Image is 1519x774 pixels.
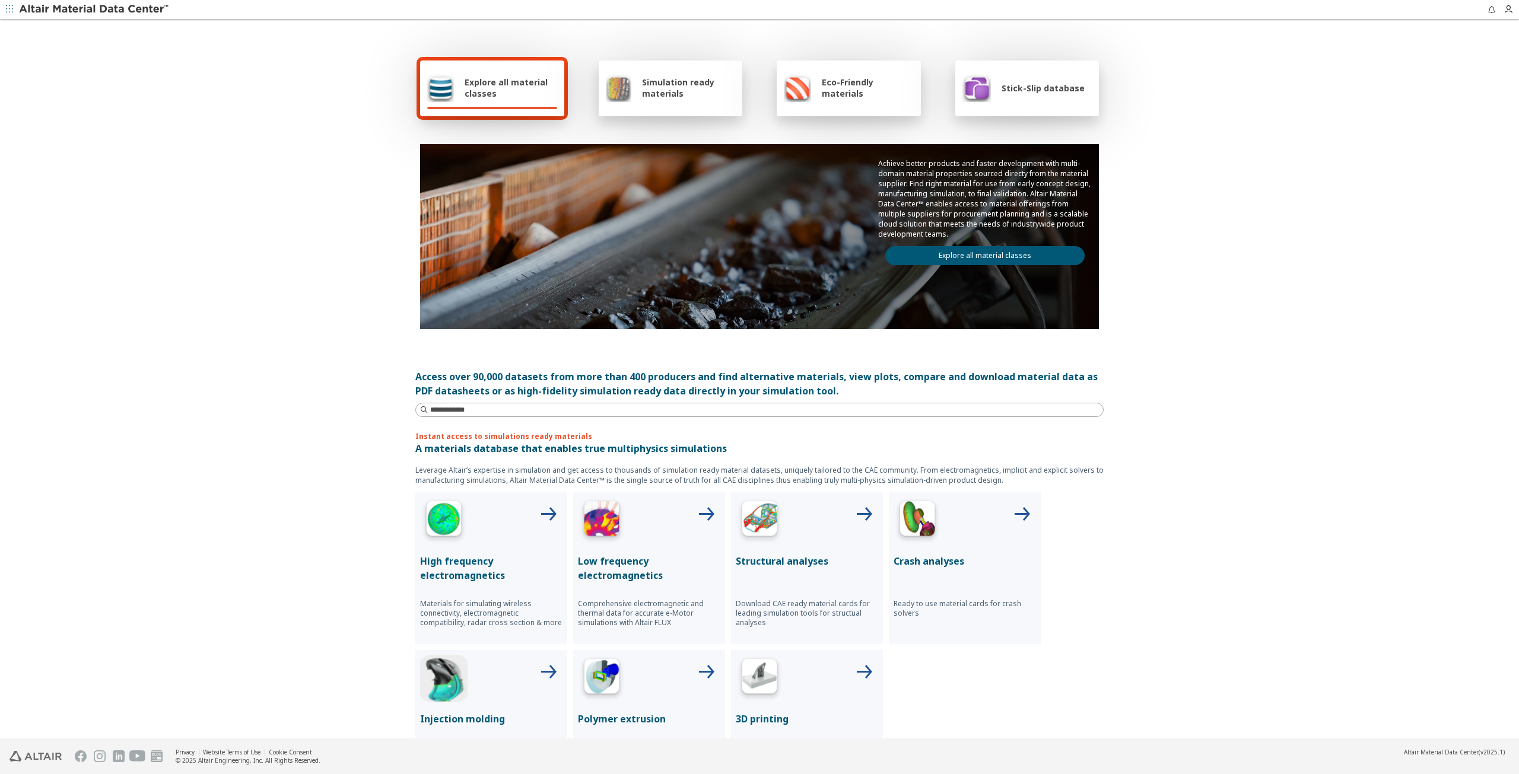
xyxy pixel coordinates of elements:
[415,370,1104,398] div: Access over 90,000 datasets from more than 400 producers and find alternative materials, view plo...
[878,158,1092,239] p: Achieve better products and faster development with multi-domain material properties sourced dire...
[736,712,878,726] p: 3D printing
[894,554,1036,568] p: Crash analyses
[578,599,720,628] p: Comprehensive electromagnetic and thermal data for accurate e-Motor simulations with Altair FLUX
[889,492,1041,644] button: Crash Analyses IconCrash analysesReady to use material cards for crash solvers
[894,497,941,544] img: Crash Analyses Icon
[176,748,195,756] a: Privacy
[420,554,563,582] p: High frequency electromagnetics
[578,712,720,726] p: Polymer extrusion
[736,497,783,544] img: Structural Analyses Icon
[736,599,878,628] p: Download CAE ready material cards for leading simulation tools for structual analyses
[578,655,625,702] img: Polymer Extrusion Icon
[962,74,991,102] img: Stick-Slip database
[606,74,631,102] img: Simulation ready materials
[19,4,170,15] img: Altair Material Data Center
[1404,748,1479,756] span: Altair Material Data Center
[731,492,883,644] button: Structural Analyses IconStructural analysesDownload CAE ready material cards for leading simulati...
[885,246,1085,265] a: Explore all material classes
[465,77,557,99] span: Explore all material classes
[415,441,1104,456] p: A materials database that enables true multiphysics simulations
[642,77,735,99] span: Simulation ready materials
[415,431,1104,441] p: Instant access to simulations ready materials
[420,497,468,544] img: High Frequency Icon
[269,748,312,756] a: Cookie Consent
[9,751,62,762] img: Altair Engineering
[1002,82,1085,94] span: Stick-Slip database
[203,748,260,756] a: Website Terms of Use
[420,599,563,628] p: Materials for simulating wireless connectivity, electromagnetic compatibility, radar cross sectio...
[736,655,783,702] img: 3D Printing Icon
[822,77,913,99] span: Eco-Friendly materials
[420,712,563,726] p: Injection molding
[578,497,625,544] img: Low Frequency Icon
[578,554,720,582] p: Low frequency electromagnetics
[894,599,1036,618] p: Ready to use material cards for crash solvers
[415,492,567,644] button: High Frequency IconHigh frequency electromagneticsMaterials for simulating wireless connectivity,...
[427,74,454,102] img: Explore all material classes
[176,756,320,765] div: © 2025 Altair Engineering, Inc. All Rights Reserved.
[415,465,1104,485] p: Leverage Altair’s expertise in simulation and get access to thousands of simulation ready materia...
[420,655,468,702] img: Injection Molding Icon
[573,492,725,644] button: Low Frequency IconLow frequency electromagneticsComprehensive electromagnetic and thermal data fo...
[784,74,811,102] img: Eco-Friendly materials
[1404,748,1505,756] div: (v2025.1)
[736,554,878,568] p: Structural analyses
